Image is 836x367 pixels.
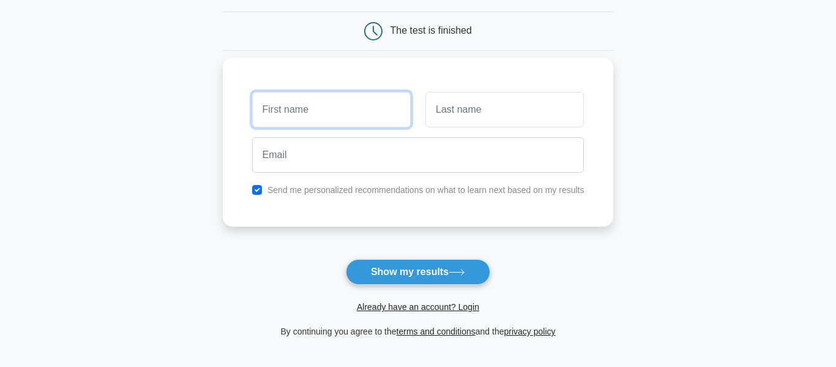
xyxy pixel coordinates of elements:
div: The test is finished [390,25,472,36]
div: By continuing you agree to the and the [215,324,621,339]
button: Show my results [346,259,490,285]
a: Already have an account? Login [357,302,479,312]
input: First name [252,92,411,127]
a: privacy policy [504,327,556,336]
label: Send me personalized recommendations on what to learn next based on my results [267,185,584,195]
input: Last name [425,92,584,127]
a: terms and conditions [397,327,476,336]
input: Email [252,137,584,173]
